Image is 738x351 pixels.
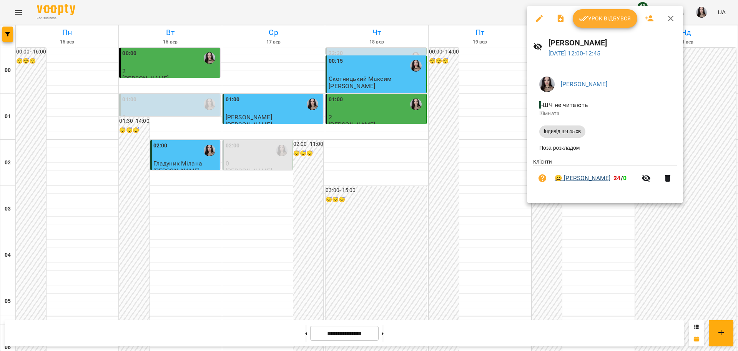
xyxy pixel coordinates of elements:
[613,174,620,182] span: 24
[623,174,627,182] span: 0
[573,9,637,28] button: Урок відбувся
[579,14,631,23] span: Урок відбувся
[539,77,555,92] img: 23d2127efeede578f11da5c146792859.jpg
[533,141,677,155] li: Поза розкладом
[555,174,610,183] a: 😀 [PERSON_NAME]
[539,128,585,135] span: індивід шч 45 хв
[561,80,607,88] a: [PERSON_NAME]
[539,101,590,109] span: - ШЧ не читають
[549,37,677,49] h6: [PERSON_NAME]
[533,169,552,187] button: Візит ще не сплачено. Додати оплату?
[549,50,601,57] a: [DATE] 12:00-12:45
[613,174,627,182] b: /
[533,158,677,194] ul: Клієнти
[539,110,671,117] p: Кімната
